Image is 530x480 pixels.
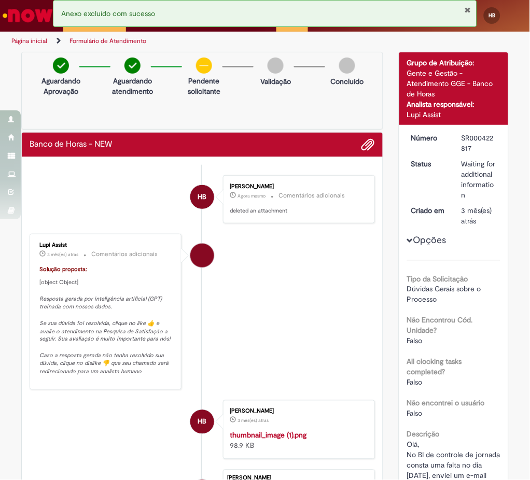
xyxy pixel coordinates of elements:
time: 29/09/2025 11:55:33 [238,193,266,199]
span: HB [198,185,206,209]
time: 03/07/2025 11:15:37 [238,418,269,424]
dt: Criado em [403,205,454,216]
span: HB [198,410,206,434]
img: check-circle-green.png [53,58,69,74]
span: Falso [407,336,423,346]
dt: Número [403,133,454,143]
div: Lupi Assist [39,242,173,248]
div: Lupi Assist [407,109,501,120]
p: Aguardando Aprovação [41,76,80,96]
button: Adicionar anexos [361,138,375,151]
img: img-circle-grey.png [339,58,355,74]
div: 98.9 KB [230,430,364,451]
a: Página inicial [11,37,47,45]
p: Aguardando atendimento [112,76,153,96]
dt: Status [403,159,454,169]
font: Solução proposta: [39,265,87,273]
p: Pendente solicitante [188,76,220,96]
button: Fechar Notificação [465,6,471,14]
b: Não Encontrou Cód. Unidade? [407,316,473,335]
span: Dúvidas Gerais sobre o Processo [407,285,483,304]
small: Comentários adicionais [279,191,345,200]
div: Grupo de Atribuição: [407,58,501,68]
div: Henrique De Lima Borges [190,410,214,434]
div: [PERSON_NAME] [230,408,364,415]
div: [PERSON_NAME] [230,183,364,190]
span: Anexo excluído com sucesso [61,9,155,18]
b: Tipo da Solicitação [407,274,468,284]
img: ServiceNow [1,5,54,26]
span: 3 mês(es) atrás [462,206,492,225]
span: Falso [407,409,423,418]
p: [object Object] [39,265,173,376]
span: HB [489,12,496,19]
p: deleted an attachment [230,207,364,215]
span: Falso [407,378,423,387]
span: 3 mês(es) atrás [238,418,269,424]
div: SR000422817 [462,133,497,153]
div: Lupi Assist [190,244,214,267]
h2: Banco de Horas - NEW Histórico de tíquete [30,140,112,149]
span: 3 mês(es) atrás [47,251,78,258]
small: Comentários adicionais [91,250,158,259]
div: 03/07/2025 11:19:21 [462,205,497,226]
time: 03/07/2025 11:19:21 [462,206,492,225]
img: circle-minus.png [196,58,212,74]
a: thumbnail_image (1).png [230,431,307,440]
time: 03/07/2025 11:20:14 [47,251,78,258]
p: Validação [260,76,291,87]
a: Formulário de Atendimento [69,37,146,45]
img: check-circle-green.png [124,58,141,74]
span: Agora mesmo [238,193,266,199]
div: Analista responsável: [407,99,501,109]
ul: Trilhas de página [8,32,301,51]
div: Henrique De Lima Borges [190,185,214,209]
img: img-circle-grey.png [268,58,284,74]
p: Concluído [331,76,364,87]
em: Resposta gerada por inteligência artificial (GPT) treinada com nossos dados. Se sua dúvida foi re... [39,295,171,376]
div: Gente e Gestão - Atendimento GGE - Banco de Horas [407,68,501,99]
div: Waiting for additional information [462,159,497,200]
b: Descrição [407,430,440,439]
b: All clocking tasks completed? [407,357,462,377]
b: Não encontrei o usuário [407,399,485,408]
